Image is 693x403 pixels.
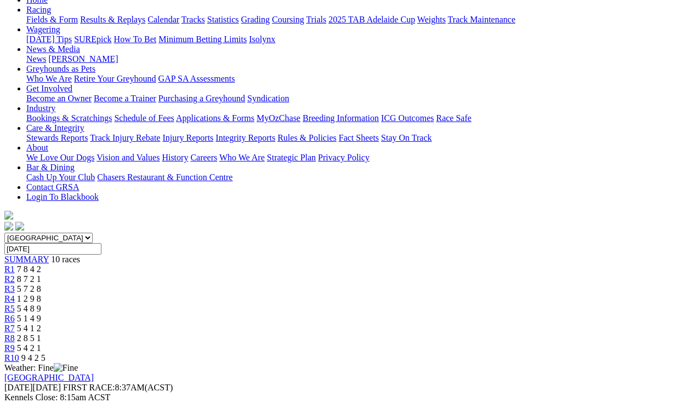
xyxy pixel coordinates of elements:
[176,113,254,123] a: Applications & Forms
[26,172,689,182] div: Bar & Dining
[96,153,160,162] a: Vision and Values
[114,34,157,44] a: How To Bet
[4,324,15,333] a: R7
[17,314,41,323] span: 5 1 4 9
[15,222,24,231] img: twitter.svg
[267,153,316,162] a: Strategic Plan
[241,15,270,24] a: Grading
[26,94,689,103] div: Get Involved
[328,15,415,24] a: 2025 TAB Adelaide Cup
[257,113,300,123] a: MyOzChase
[74,34,111,44] a: SUREpick
[162,133,213,142] a: Injury Reports
[4,314,15,323] a: R6
[26,94,92,103] a: Become an Owner
[26,192,99,201] a: Login To Blackbook
[190,153,217,162] a: Careers
[162,153,188,162] a: History
[4,363,78,372] span: Weather: Fine
[4,393,689,402] div: Kennels Close: 8:15am ACST
[26,44,80,54] a: News & Media
[26,34,689,44] div: Wagering
[4,304,15,313] a: R5
[17,343,41,353] span: 5 4 2 1
[381,113,434,123] a: ICG Outcomes
[26,133,88,142] a: Stewards Reports
[448,15,515,24] a: Track Maintenance
[318,153,370,162] a: Privacy Policy
[219,153,265,162] a: Who We Are
[26,182,79,192] a: Contact GRSA
[249,34,275,44] a: Isolynx
[26,84,72,93] a: Get Involved
[26,153,94,162] a: We Love Our Dogs
[114,113,174,123] a: Schedule of Fees
[4,353,19,362] a: R10
[158,94,245,103] a: Purchasing a Greyhound
[436,113,471,123] a: Race Safe
[417,15,446,24] a: Weights
[90,133,160,142] a: Track Injury Rebate
[97,172,232,182] a: Chasers Restaurant & Function Centre
[181,15,205,24] a: Tracks
[80,15,145,24] a: Results & Replays
[303,113,379,123] a: Breeding Information
[4,333,15,343] a: R8
[4,284,15,293] a: R3
[4,264,15,274] a: R1
[26,34,72,44] a: [DATE] Tips
[26,15,689,25] div: Racing
[51,255,80,264] span: 10 races
[26,54,689,64] div: News & Media
[26,64,95,73] a: Greyhounds as Pets
[26,103,55,113] a: Industry
[4,211,13,220] img: logo-grsa-white.png
[381,133,431,142] a: Stay On Track
[158,34,247,44] a: Minimum Betting Limits
[207,15,239,24] a: Statistics
[4,373,94,382] a: [GEOGRAPHIC_DATA]
[4,294,15,303] a: R4
[247,94,289,103] a: Syndication
[17,264,41,274] span: 7 8 4 2
[277,133,337,142] a: Rules & Policies
[26,143,48,152] a: About
[26,113,689,123] div: Industry
[26,5,51,14] a: Racing
[26,172,95,182] a: Cash Up Your Club
[26,15,78,24] a: Fields & Form
[94,94,156,103] a: Become a Trainer
[4,255,49,264] span: SUMMARY
[17,274,41,284] span: 8 7 2 1
[4,222,13,231] img: facebook.svg
[4,383,61,392] span: [DATE]
[158,74,235,83] a: GAP SA Assessments
[4,343,15,353] a: R9
[4,274,15,284] a: R2
[339,133,379,142] a: Fact Sheets
[26,54,46,64] a: News
[17,284,41,293] span: 5 7 2 8
[63,383,173,392] span: 8:37AM(ACST)
[26,133,689,143] div: Care & Integrity
[26,153,689,163] div: About
[26,113,112,123] a: Bookings & Scratchings
[48,54,118,64] a: [PERSON_NAME]
[74,74,156,83] a: Retire Your Greyhound
[17,324,41,333] span: 5 4 1 2
[63,383,115,392] span: FIRST RACE:
[4,383,33,392] span: [DATE]
[306,15,326,24] a: Trials
[21,353,46,362] span: 9 4 2 5
[215,133,275,142] a: Integrity Reports
[26,74,689,84] div: Greyhounds as Pets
